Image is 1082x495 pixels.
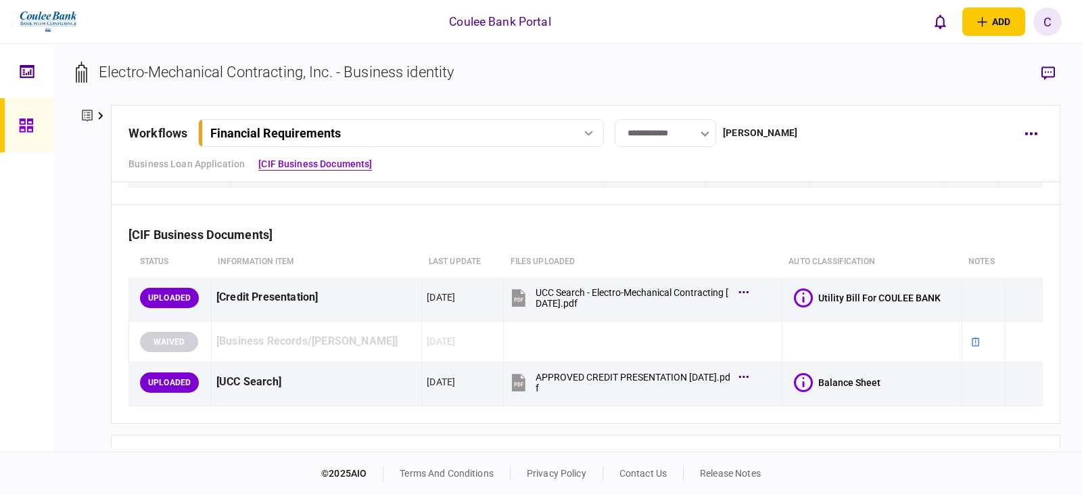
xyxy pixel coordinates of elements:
div: [CIF Business Documents] [128,228,283,242]
div: [DATE] [427,335,455,348]
div: Utility Bill For COULEE BANK [818,293,941,303]
div: WAIVED [140,332,198,352]
div: [Business Records/[PERSON_NAME]] [216,326,417,357]
div: UPLOADED [140,288,199,308]
button: Balance Sheet [794,373,880,392]
a: privacy policy [527,468,586,479]
div: Balance Sheet [818,377,880,388]
div: [DATE] [427,290,455,304]
th: Information item [211,246,421,278]
th: status [129,246,212,278]
a: terms and conditions [400,468,494,479]
div: UPLOADED [140,372,199,393]
div: [PERSON_NAME] [723,126,797,140]
button: Financial Requirements [198,119,604,147]
div: workflows [128,124,187,142]
a: contact us [619,468,667,479]
button: UCC Search - Electro-Mechanical Contracting 03.24.25.pdf [509,282,745,313]
th: notes [962,246,1005,278]
div: Electro-Mechanical Contracting, Inc. - Business identity [99,61,454,83]
div: UCC Search - Electro-Mechanical Contracting 03.24.25.pdf [536,287,732,309]
button: APPROVED CREDIT PRESENTATION 04.02.25.pdf [509,367,745,397]
div: APPROVED CREDIT PRESENTATION 04.02.25.pdf [536,372,732,393]
div: Coulee Bank Portal [449,13,550,30]
div: © 2025 AIO [321,467,383,481]
button: open adding identity options [962,7,1025,36]
th: auto classification [782,246,962,278]
div: [DATE] [427,375,455,389]
div: [UCC Search] [216,367,417,397]
button: open notifications list [926,7,954,36]
button: Utility Bill For COULEE BANK [794,288,941,307]
a: release notes [700,468,761,479]
div: Financial Requirements [210,126,341,140]
a: [CIF Business Documents] [258,157,372,171]
img: client company logo [18,5,78,39]
th: last update [422,246,504,278]
button: C [1033,7,1062,36]
div: [Credit Presentation] [216,282,417,313]
a: Business Loan Application [128,157,245,171]
th: Files uploaded [504,246,782,278]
